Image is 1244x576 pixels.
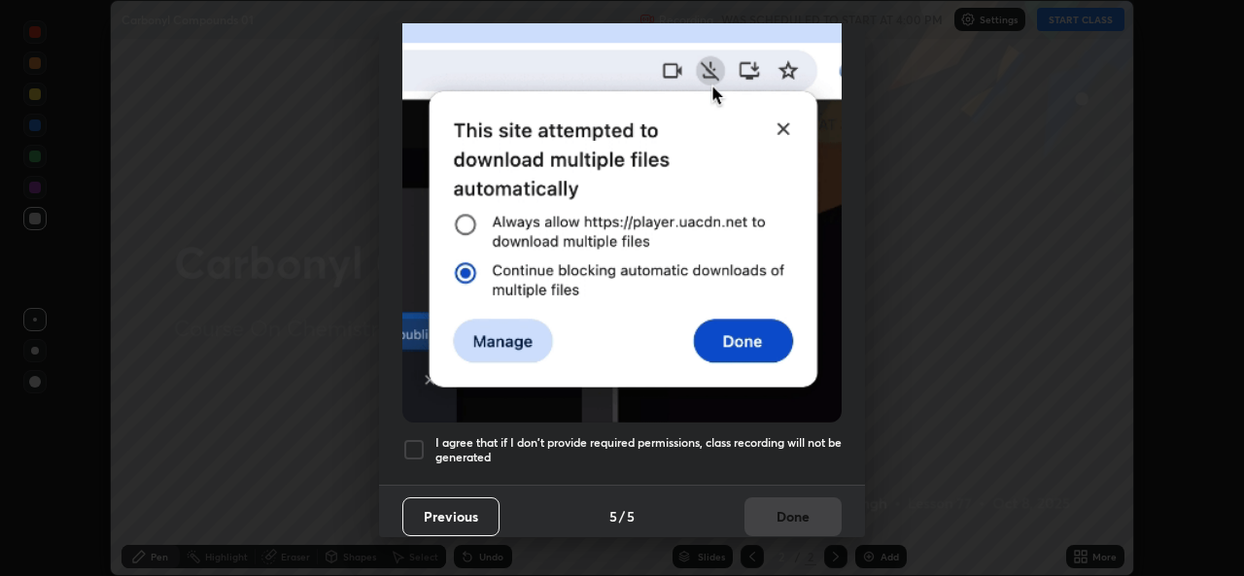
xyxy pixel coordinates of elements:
h5: I agree that if I don't provide required permissions, class recording will not be generated [435,435,842,465]
h4: 5 [609,506,617,526]
h4: 5 [627,506,635,526]
button: Previous [402,497,500,536]
h4: / [619,506,625,526]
